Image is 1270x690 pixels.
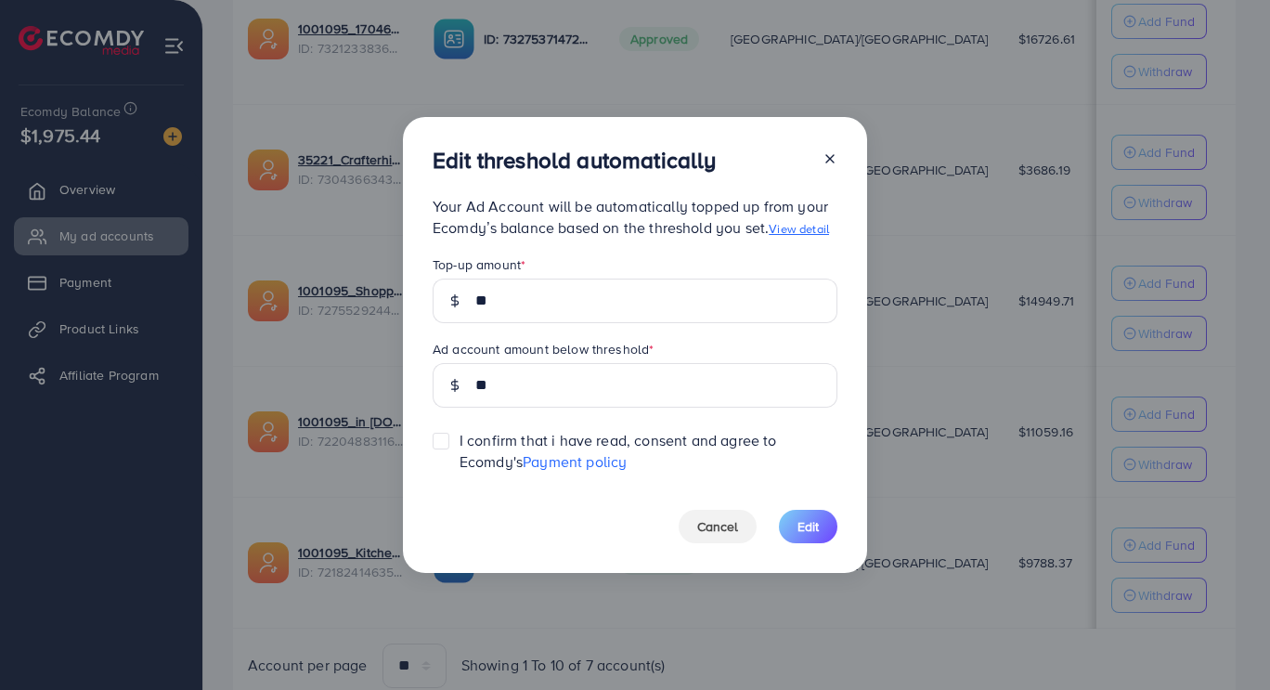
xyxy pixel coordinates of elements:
[460,430,837,473] span: I confirm that i have read, consent and agree to Ecomdy's
[697,517,738,536] span: Cancel
[523,451,627,472] a: Payment policy
[679,510,757,543] button: Cancel
[797,517,819,536] span: Edit
[1191,606,1256,676] iframe: Chat
[433,196,829,238] span: Your Ad Account will be automatically topped up from your Ecomdy’s balance based on the threshold...
[433,147,716,174] h3: Edit threshold automatically
[433,340,654,358] label: Ad account amount below threshold
[433,255,525,274] label: Top-up amount
[769,220,829,237] a: View detail
[779,510,837,543] button: Edit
